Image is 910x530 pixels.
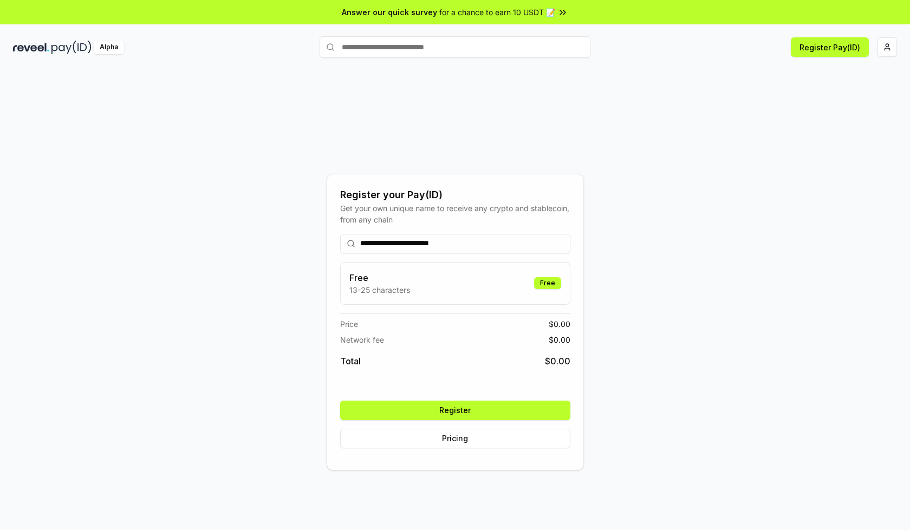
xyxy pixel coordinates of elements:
span: $ 0.00 [545,355,570,368]
button: Register Pay(ID) [791,37,869,57]
span: for a chance to earn 10 USDT 📝 [439,6,555,18]
img: pay_id [51,41,92,54]
h3: Free [349,271,410,284]
button: Pricing [340,429,570,448]
button: Register [340,401,570,420]
div: Free [534,277,561,289]
div: Alpha [94,41,124,54]
span: $ 0.00 [549,334,570,345]
div: Get your own unique name to receive any crypto and stablecoin, from any chain [340,202,570,225]
span: Price [340,318,358,330]
div: Register your Pay(ID) [340,187,570,202]
span: Total [340,355,361,368]
span: Network fee [340,334,384,345]
span: Answer our quick survey [342,6,437,18]
p: 13-25 characters [349,284,410,296]
img: reveel_dark [13,41,49,54]
span: $ 0.00 [549,318,570,330]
